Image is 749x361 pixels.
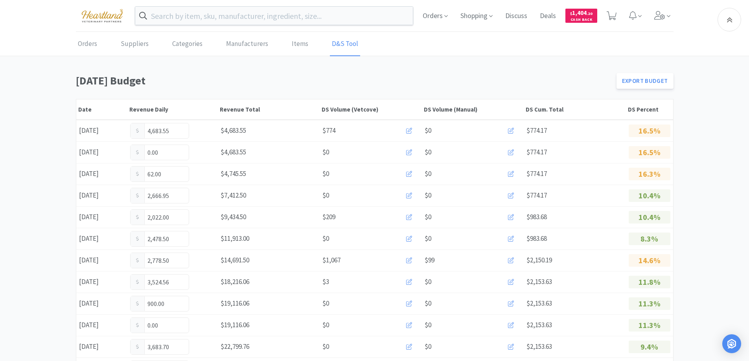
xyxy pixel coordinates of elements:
span: $1,067 [322,255,340,266]
a: Suppliers [119,32,151,56]
div: [DATE] [76,295,127,312]
div: Revenue Total [220,106,318,113]
h1: [DATE] Budget [76,72,612,90]
span: $0 [425,212,431,222]
a: Export Budget [616,73,674,89]
span: $0 [425,320,431,330]
span: $ [570,11,572,16]
div: DS Cum. Total [526,106,624,113]
span: $0 [322,341,329,352]
p: 9.4% [629,341,670,353]
div: Open Intercom Messenger [722,334,741,353]
p: 10.4% [629,189,670,202]
a: Deals [537,13,559,20]
span: $774.17 [526,148,547,156]
span: $18,216.06 [221,277,249,286]
span: $0 [425,125,431,136]
div: DS Volume (Manual) [424,106,522,113]
span: $0 [322,169,329,179]
a: $1,404.20Cash Back [565,5,597,26]
span: $4,683.55 [221,148,246,156]
div: [DATE] [76,144,127,160]
span: $774.17 [526,191,547,200]
span: $4,683.55 [221,126,246,135]
p: 16.5% [629,125,670,137]
span: $0 [322,320,329,330]
p: 16.3% [629,168,670,180]
span: $7,412.50 [221,191,246,200]
span: $22,799.76 [221,342,249,351]
span: $2,153.63 [526,299,552,308]
span: $2,153.63 [526,321,552,329]
span: $0 [425,298,431,309]
span: $0 [425,190,431,201]
p: 11.3% [629,319,670,332]
span: $9,434.50 [221,213,246,221]
span: $774.17 [526,169,547,178]
span: $19,116.06 [221,321,249,329]
div: [DATE] [76,339,127,355]
div: Revenue Daily [129,106,216,113]
p: 8.3% [629,233,670,245]
div: [DATE] [76,274,127,290]
span: $774.17 [526,126,547,135]
span: $0 [322,147,329,158]
span: $4,745.55 [221,169,246,178]
a: Categories [170,32,204,56]
span: $2,153.63 [526,342,552,351]
span: $3 [322,277,329,287]
span: $0 [425,277,431,287]
span: $14,691.50 [221,256,249,264]
span: $983.68 [526,234,547,243]
p: 16.5% [629,146,670,159]
span: $0 [425,233,431,244]
a: Items [290,32,310,56]
div: [DATE] [76,231,127,247]
span: $0 [322,298,329,309]
span: $0 [425,169,431,179]
a: D&S Tool [330,32,360,56]
span: $11,913.00 [221,234,249,243]
span: $2,150.19 [526,256,552,264]
div: [DATE] [76,209,127,225]
p: 11.3% [629,297,670,310]
span: $19,116.06 [221,299,249,308]
p: 11.8% [629,276,670,288]
img: cad7bdf275c640399d9c6e0c56f98fd2_10.png [76,5,129,26]
p: 14.6% [629,254,670,267]
div: [DATE] [76,187,127,203]
span: $2,153.63 [526,277,552,286]
span: $0 [322,190,329,201]
div: [DATE] [76,317,127,333]
a: Discuss [502,13,530,20]
div: [DATE] [76,123,127,139]
span: $0 [425,147,431,158]
div: [DATE] [76,166,127,182]
span: $99 [425,255,434,266]
div: Date [78,106,125,113]
div: [DATE] [76,252,127,268]
p: 10.4% [629,211,670,224]
span: $0 [425,341,431,352]
span: $0 [322,233,329,244]
span: $983.68 [526,213,547,221]
span: 1,404 [570,9,593,16]
span: . 20 [587,11,593,16]
span: $209 [322,212,335,222]
div: DS Volume (Vetcove) [322,106,420,113]
span: Cash Back [570,18,593,23]
div: DS Percent [628,106,671,113]
span: $774 [322,125,335,136]
a: Orders [76,32,99,56]
a: Manufacturers [224,32,270,56]
input: Search by item, sku, manufacturer, ingredient, size... [135,7,413,25]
